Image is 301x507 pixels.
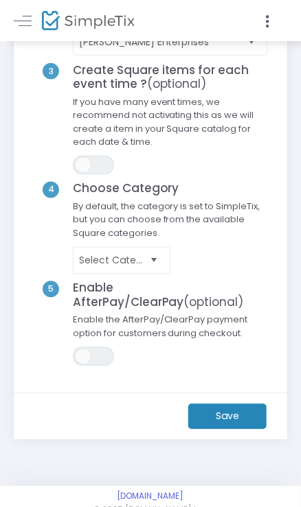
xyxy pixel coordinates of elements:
[73,247,170,274] kendo-dropdownlist: NO DATA FOUND
[79,254,145,268] span: Select Category
[147,75,207,92] span: (optional)
[184,294,244,311] span: (optional)
[43,182,59,198] span: 4
[43,63,59,80] span: 3
[66,314,274,347] span: Enable the AfterPay/ClearPay payment option for customers during checkout.
[66,281,274,309] h4: Enable AfterPay/ClearPay
[242,27,261,57] button: Select
[66,182,274,196] h4: Choose Category
[79,35,243,49] span: [PERSON_NAME] Enterprises
[66,63,274,91] h4: Create Square items for each event time ?
[118,491,184,502] a: [DOMAIN_NAME]
[145,246,164,276] button: Select
[66,95,274,156] span: If you have many event times, we recommend not activating this as we will create a item in your S...
[188,404,267,429] m-button: Save
[66,200,274,248] span: By default, the category is set to SimpleTix, but you can choose from the available Square catego...
[43,281,59,298] span: 5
